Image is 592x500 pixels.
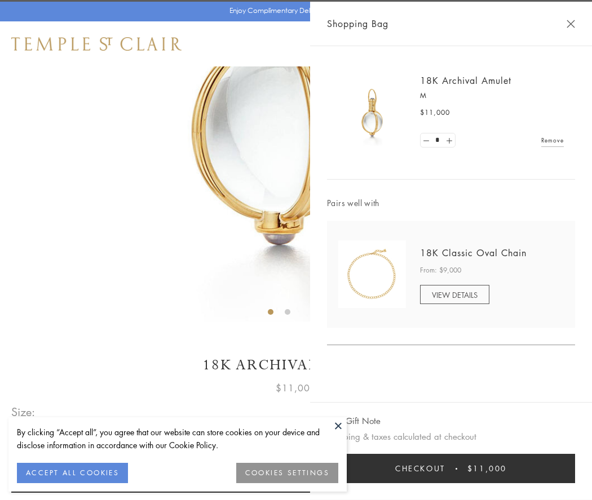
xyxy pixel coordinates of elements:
[276,381,316,395] span: $11,000
[541,134,564,146] a: Remove
[467,462,507,475] span: $11,000
[327,197,575,209] span: Pairs well with
[229,5,357,16] p: Enjoy Complimentary Delivery & Returns
[327,414,381,428] button: Add Gift Note
[420,265,461,276] span: From: $9,000
[338,240,406,308] img: N88865-OV18
[421,133,432,148] a: Set quantity to 0
[327,430,575,444] p: Shipping & taxes calculated at checkout
[420,74,511,87] a: 18K Archival Amulet
[420,107,450,118] span: $11,000
[395,462,445,475] span: Checkout
[11,37,182,51] img: Temple St. Clair
[327,454,575,483] button: Checkout $11,000
[327,16,388,31] span: Shopping Bag
[443,133,454,148] a: Set quantity to 2
[17,463,128,483] button: ACCEPT ALL COOKIES
[432,289,478,300] span: VIEW DETAILS
[338,79,406,146] img: 18K Archival Amulet
[11,403,36,421] span: Size:
[567,20,575,28] button: Close Shopping Bag
[236,463,338,483] button: COOKIES SETTINGS
[11,355,581,375] h1: 18K Archival Amulet
[420,285,489,304] a: VIEW DETAILS
[17,426,338,452] div: By clicking “Accept all”, you agree that our website can store cookies on your device and disclos...
[420,90,564,101] p: M
[420,247,527,259] a: 18K Classic Oval Chain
